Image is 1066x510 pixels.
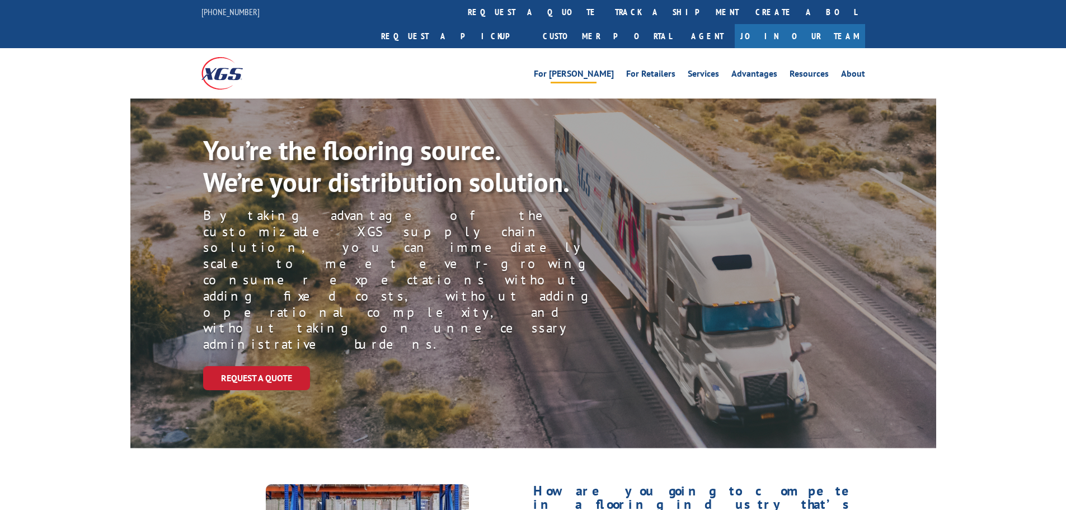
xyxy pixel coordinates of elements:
a: For [PERSON_NAME] [534,69,614,82]
p: You’re the flooring source. We’re your distribution solution. [203,134,594,199]
a: Advantages [731,69,777,82]
a: Customer Portal [534,24,680,48]
a: Join Our Team [735,24,865,48]
a: Agent [680,24,735,48]
p: By taking advantage of the customizable XGS supply chain solution, you can immediately scale to m... [203,208,633,353]
a: About [841,69,865,82]
a: Request a pickup [373,24,534,48]
a: Resources [790,69,829,82]
a: For Retailers [626,69,675,82]
a: Services [688,69,719,82]
a: Request a Quote [203,366,310,390]
a: [PHONE_NUMBER] [201,6,260,17]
